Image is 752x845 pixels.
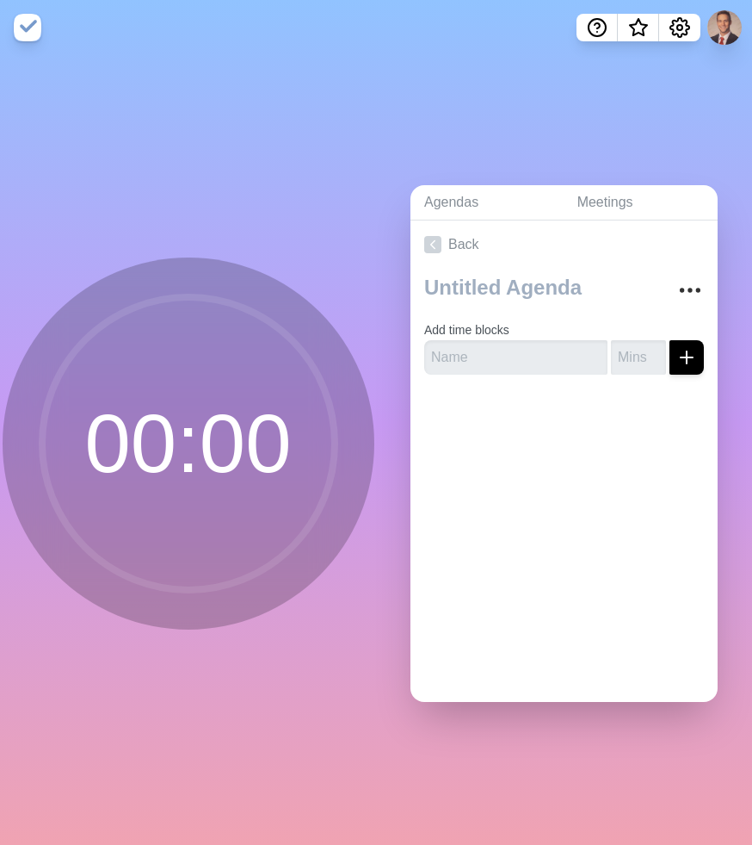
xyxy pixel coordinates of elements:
[618,14,659,41] button: What’s new
[611,340,666,375] input: Mins
[410,185,564,221] a: Agendas
[424,340,607,375] input: Name
[659,14,700,41] button: Settings
[14,14,41,41] img: timeblocks logo
[576,14,618,41] button: Help
[673,273,707,308] button: More
[564,185,718,221] a: Meetings
[424,323,509,337] label: Add time blocks
[410,221,718,269] a: Back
